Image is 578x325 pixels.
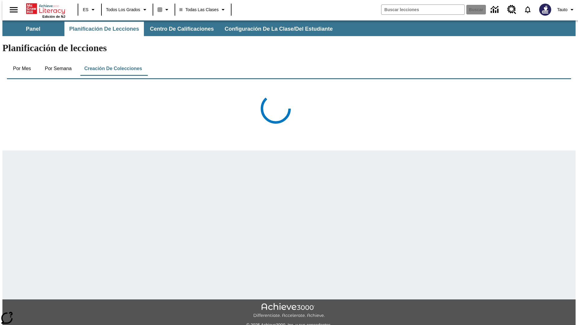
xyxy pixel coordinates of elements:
[504,2,520,18] a: Centro de recursos, Se abrirá en una pestaña nueva.
[2,20,576,36] div: Subbarra de navegación
[555,4,578,15] button: Perfil/Configuración
[26,3,65,15] a: Portada
[26,2,65,18] div: Portada
[220,22,337,36] button: Configuración de la clase/del estudiante
[536,2,555,17] button: Escoja un nuevo avatar
[2,22,338,36] div: Subbarra de navegación
[5,1,23,19] button: Abrir el menú lateral
[487,2,504,18] a: Centro de información
[520,2,536,17] a: Notificaciones
[3,22,63,36] button: Panel
[64,22,144,36] button: Planificación de lecciones
[179,7,219,13] span: Todas las clases
[83,7,89,13] span: ES
[253,303,325,318] img: Achieve3000 Differentiate Accelerate Achieve
[106,7,140,13] span: Todos los grados
[177,4,229,15] button: Clase: Todas las clases, Selecciona una clase
[42,15,65,18] span: Edición de NJ
[80,4,99,15] button: Lenguaje: ES, Selecciona un idioma
[145,22,219,36] button: Centro de calificaciones
[557,7,567,13] span: Tauto
[40,61,76,76] button: Por semana
[7,61,37,76] button: Por mes
[79,61,147,76] button: Creación de colecciones
[539,4,551,16] img: Avatar
[104,4,151,15] button: Grado: Todos los grados, Elige un grado
[2,42,576,54] h1: Planificación de lecciones
[381,5,465,14] input: Buscar campo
